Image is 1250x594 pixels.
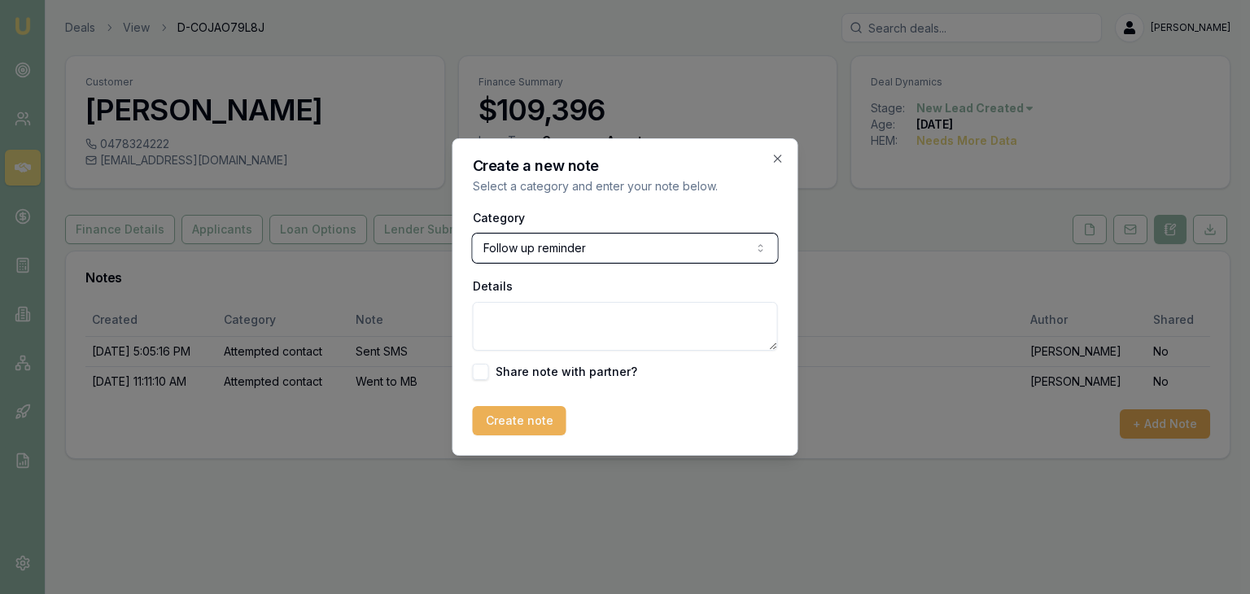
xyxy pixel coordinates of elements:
p: Select a category and enter your note below. [473,178,778,194]
h2: Create a new note [473,159,778,173]
label: Share note with partner? [496,366,637,378]
label: Category [473,211,525,225]
label: Details [473,279,513,293]
button: Create note [473,406,566,435]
